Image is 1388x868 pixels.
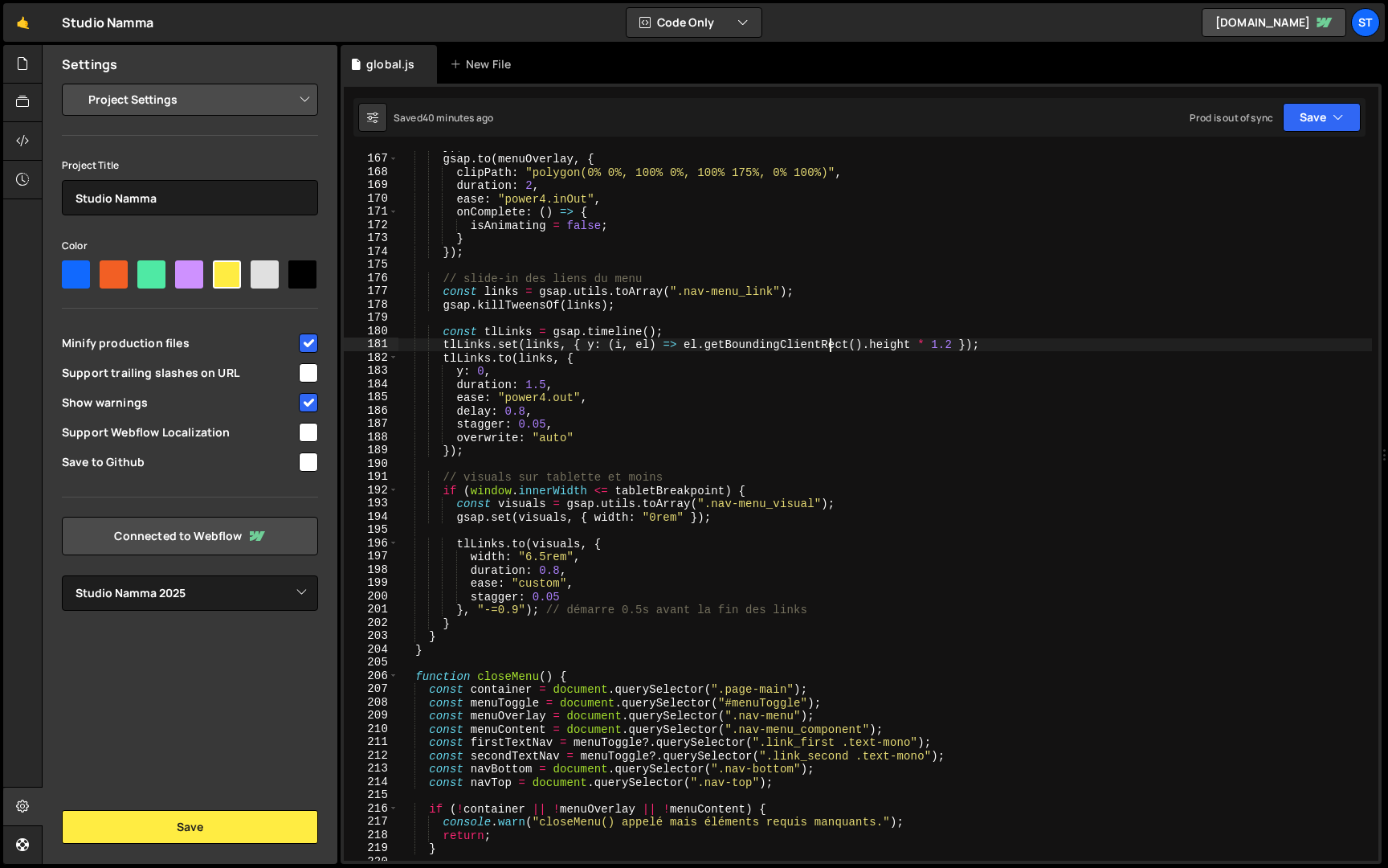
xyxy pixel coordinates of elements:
div: 216 [344,802,398,816]
div: 40 minutes ago [423,111,493,125]
div: 184 [344,378,398,391]
a: Connected to Webflow [62,517,318,555]
div: 168 [344,166,398,179]
label: Project Title [62,158,119,174]
div: global.js [366,56,414,72]
div: 177 [344,285,398,298]
div: 213 [344,762,398,776]
div: 187 [344,417,398,431]
button: Save [1283,103,1361,132]
div: 211 [344,735,398,749]
div: 209 [344,709,398,723]
div: 183 [344,364,398,378]
div: 190 [344,457,398,471]
div: 218 [344,829,398,842]
div: 180 [344,325,398,338]
a: [DOMAIN_NAME] [1202,8,1346,37]
div: 217 [344,815,398,829]
div: 175 [344,258,398,272]
div: 179 [344,311,398,325]
div: 198 [344,563,398,577]
div: 191 [344,470,398,484]
div: 192 [344,484,398,497]
div: 195 [344,523,398,537]
div: 200 [344,590,398,604]
label: Color [62,238,88,254]
div: 171 [344,205,398,219]
span: Save to Github [62,454,296,470]
div: 173 [344,231,398,245]
div: New File [450,56,517,72]
button: Code Only [627,8,761,37]
div: 181 [344,338,398,351]
div: 197 [344,550,398,563]
div: 194 [344,510,398,524]
div: 204 [344,643,398,657]
div: 208 [344,696,398,710]
div: 189 [344,444,398,457]
div: 178 [344,298,398,312]
div: 185 [344,391,398,404]
div: 202 [344,616,398,630]
div: 207 [344,682,398,696]
div: 205 [344,656,398,669]
div: 201 [344,603,398,616]
div: 199 [344,576,398,590]
div: 172 [344,219,398,232]
span: Support trailing slashes on URL [62,365,296,381]
div: 215 [344,788,398,802]
span: Minify production files [62,335,296,351]
div: 203 [344,629,398,643]
div: Studio Namma [62,13,153,32]
div: 174 [344,245,398,259]
div: 206 [344,669,398,683]
div: 193 [344,497,398,510]
div: 212 [344,749,398,763]
div: 169 [344,178,398,192]
div: 167 [344,152,398,166]
div: 210 [344,723,398,736]
button: Save [62,810,318,844]
h2: Settings [62,55,117,73]
a: St [1351,8,1380,37]
div: 182 [344,351,398,365]
div: 196 [344,537,398,551]
div: Saved [394,111,493,125]
input: Project name [62,180,318,215]
a: 🤙 [3,3,43,42]
div: 188 [344,431,398,444]
div: 219 [344,841,398,855]
span: Support Webflow Localization [62,424,296,440]
div: 214 [344,776,398,789]
div: Prod is out of sync [1190,111,1273,125]
span: Show warnings [62,395,296,411]
div: 186 [344,404,398,418]
div: 170 [344,192,398,206]
div: 176 [344,272,398,285]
